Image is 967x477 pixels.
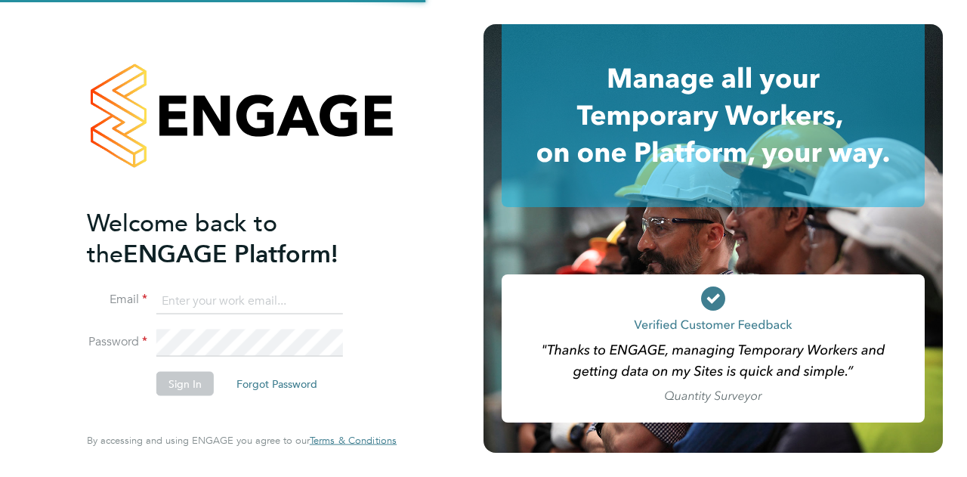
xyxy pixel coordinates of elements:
[87,334,147,350] label: Password
[310,435,397,447] a: Terms & Conditions
[87,207,382,269] h2: ENGAGE Platform!
[87,292,147,308] label: Email
[310,434,397,447] span: Terms & Conditions
[224,372,329,396] button: Forgot Password
[156,287,343,314] input: Enter your work email...
[87,434,397,447] span: By accessing and using ENGAGE you agree to our
[87,208,277,268] span: Welcome back to the
[156,372,214,396] button: Sign In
